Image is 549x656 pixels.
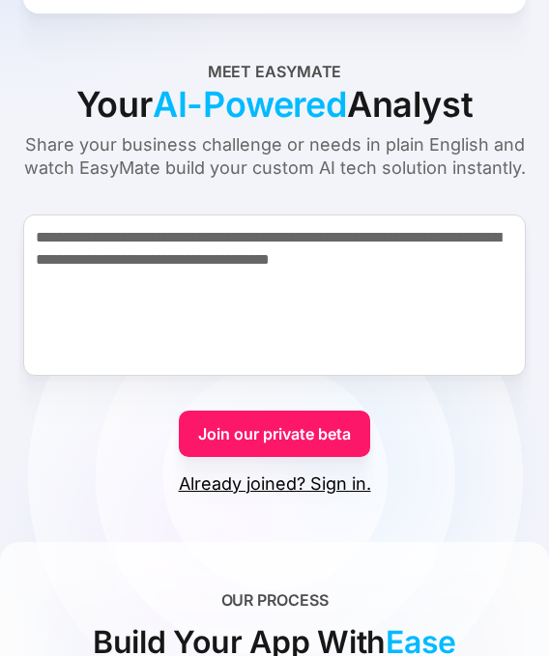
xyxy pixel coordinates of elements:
[179,472,371,496] a: Already joined? Sign in.
[153,83,347,126] span: AI-Powered
[208,60,342,83] div: Meet EasyMate
[23,133,526,180] div: Share your business challenge or needs in plain English and watch EasyMate build your custom AI t...
[179,411,370,457] a: Join our private beta
[76,83,474,126] div: Your
[23,180,526,496] form: Form
[221,588,329,612] div: OUR PROCESS
[347,83,474,126] span: Analyst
